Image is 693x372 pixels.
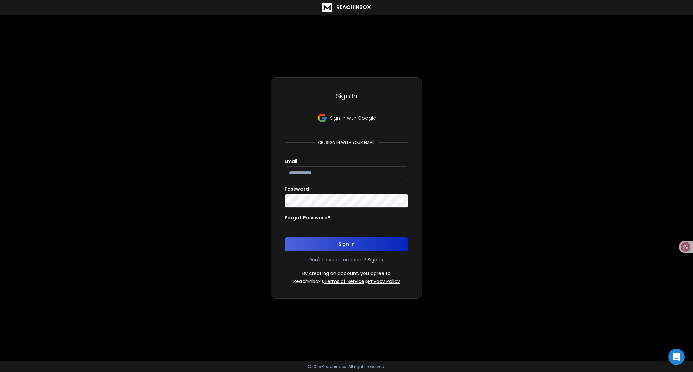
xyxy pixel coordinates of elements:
button: Sign In [285,237,408,251]
h3: Sign In [285,91,408,101]
p: or, sign in with your email [315,140,378,145]
p: ReachInbox's & [293,278,400,285]
p: Sign in with Google [330,115,376,121]
h1: ReachInbox [336,3,371,11]
label: Password [285,187,309,191]
button: Sign in with Google [285,110,408,126]
label: Email [285,159,297,164]
p: © 2025 Reachinbox. All rights reserved. [308,364,385,369]
a: Sign Up [367,256,385,263]
a: ReachInbox [322,3,371,12]
p: Don't have an account? [309,256,366,263]
a: Privacy Policy [368,278,400,285]
div: Open Intercom Messenger [668,349,685,365]
a: Terms of Service [324,278,364,285]
p: Forgot Password? [285,214,330,221]
img: logo [322,3,332,12]
p: By creating an account, you agree to [302,270,391,277]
